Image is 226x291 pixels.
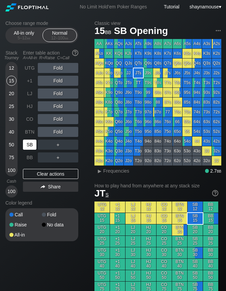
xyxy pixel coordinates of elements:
[104,68,114,78] div: KJo
[5,197,78,208] div: Color legend
[182,146,192,156] div: 53o
[212,78,221,87] div: T2s
[141,236,156,247] div: HJ 25
[38,101,78,111] div: Fold
[10,36,38,40] div: 5 – 12
[172,202,187,213] div: BTN 12
[124,137,133,146] div: J4o
[153,78,163,87] div: T8s
[65,36,68,40] span: bb
[94,68,104,78] div: AJo
[94,146,104,156] div: A3o
[173,107,182,117] div: 76s
[188,247,203,258] div: SB 30
[190,4,219,9] span: shaynamouse
[8,29,39,42] div: All-in only
[212,88,221,97] div: 92s
[202,107,211,117] div: 73s
[23,47,78,63] div: Enter table action
[134,68,143,78] div: JTs
[211,189,219,197] img: help.32db89a4.svg
[114,78,123,87] div: QTo
[202,49,211,58] div: K3s
[23,127,36,137] div: BTN
[192,146,202,156] div: 43o
[23,63,36,73] div: UTG
[153,107,163,117] div: 87o
[72,49,79,57] img: help.32db89a4.svg
[134,98,143,107] div: T8o
[38,140,78,150] div: ＋
[172,259,187,270] div: BTN 40
[104,39,114,48] div: AKs
[153,88,163,97] div: 98s
[203,259,218,270] div: BB 40
[94,247,110,258] div: UTG 30
[94,188,109,198] span: JT
[192,107,202,117] div: 74s
[114,88,123,97] div: Q9o
[114,68,123,78] div: QJo
[202,156,211,166] div: 32o
[125,259,141,270] div: LJ 40
[114,39,123,48] div: AQs
[188,270,203,281] div: SB 50
[202,127,211,136] div: 53s
[143,39,153,48] div: A9s
[188,259,203,270] div: SB 40
[94,88,104,97] div: A9o
[94,21,221,26] h2: Classic view
[110,236,125,247] div: +1 25
[173,137,182,146] div: 64o
[125,247,141,258] div: LJ 30
[203,247,218,258] div: BB 30
[104,59,114,68] div: KQo
[153,49,163,58] div: K8s
[143,117,153,126] div: 96o
[124,146,133,156] div: J3o
[94,236,110,247] div: UTG 25
[103,168,129,174] span: Frequencies
[202,137,211,146] div: 43s
[182,39,192,48] div: A5s
[124,78,133,87] div: JTo
[141,224,156,235] div: HJ 20
[203,270,218,281] div: BB 50
[202,59,211,68] div: Q3s
[134,146,143,156] div: T3o
[203,202,218,213] div: BB 12
[94,137,104,146] div: A4o
[23,101,36,111] div: HJ
[212,127,221,136] div: 52s
[143,59,153,68] div: Q9s
[163,137,172,146] div: 74o
[217,168,221,174] span: bb
[6,114,17,124] div: 30
[69,4,157,11] div: No Limit Hold’em Poker Ranges
[110,259,125,270] div: +1 40
[104,98,114,107] div: K8o
[124,98,133,107] div: J8o
[172,224,187,235] div: BTN 20
[38,127,78,137] div: Fold
[23,169,78,179] div: Clear actions
[105,28,111,35] span: bb
[6,127,17,137] div: 40
[110,224,125,235] div: +1 20
[134,59,143,68] div: QTs
[124,49,133,58] div: KJs
[212,59,221,68] div: Q2s
[38,63,78,73] div: Fold
[6,152,17,162] div: 75
[6,165,17,175] div: 100
[153,127,163,136] div: 85o
[153,59,163,68] div: Q8s
[143,156,153,166] div: 92o
[124,59,133,68] div: QJs
[182,137,192,146] div: 54o
[3,179,20,184] div: Cash
[192,137,202,146] div: 44
[182,107,192,117] div: 75s
[9,232,42,237] div: All-in
[104,127,114,136] div: K5o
